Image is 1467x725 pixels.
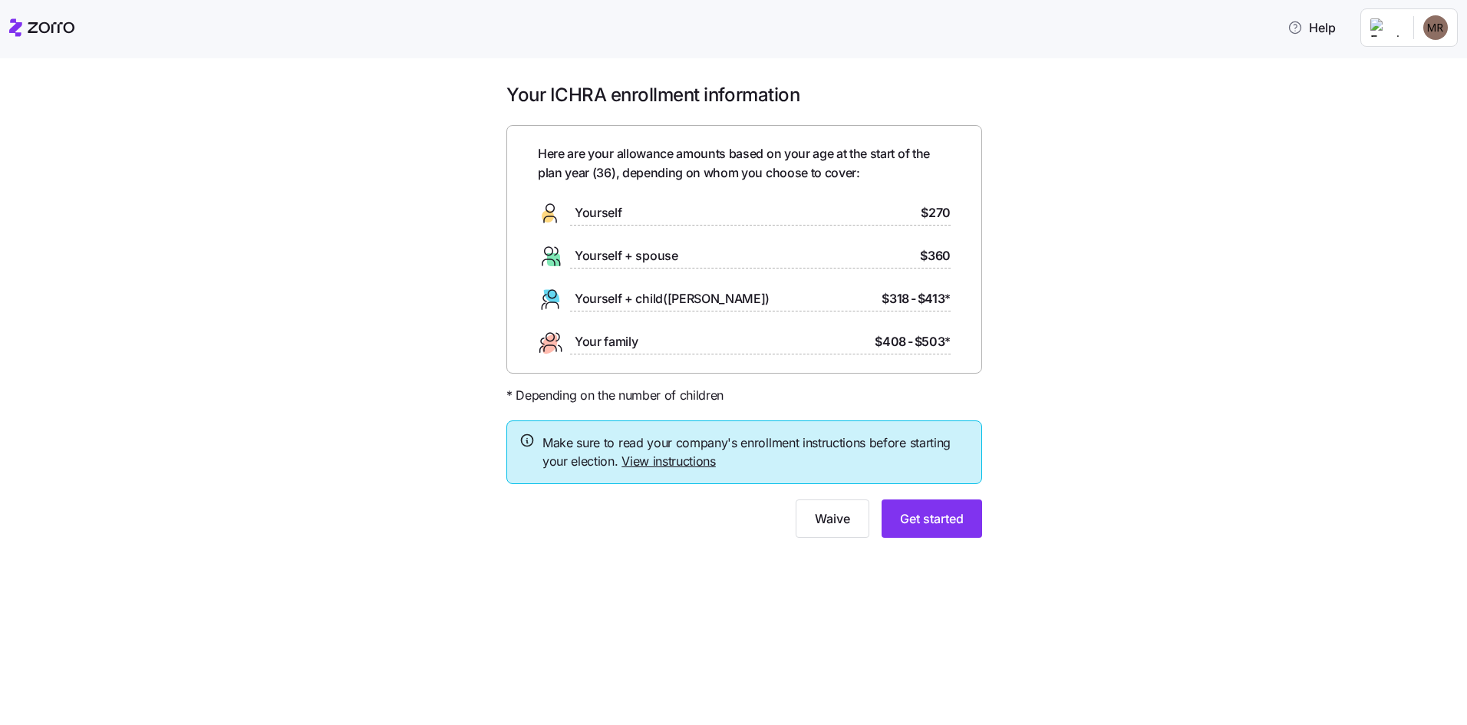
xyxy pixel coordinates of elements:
span: Get started [900,509,964,528]
span: - [908,332,913,351]
img: Employer logo [1370,18,1401,37]
span: $318 [882,289,909,308]
span: Yourself [575,203,621,222]
span: $408 [875,332,906,351]
span: $503 [915,332,951,351]
button: Waive [796,499,869,538]
button: Get started [882,499,982,538]
span: Your family [575,332,638,351]
span: Yourself + spouse [575,246,678,265]
span: Here are your allowance amounts based on your age at the start of the plan year ( 36 ), depending... [538,144,951,183]
span: $413 [918,289,951,308]
h1: Your ICHRA enrollment information [506,83,982,107]
button: Help [1275,12,1348,43]
span: * Depending on the number of children [506,386,724,405]
span: - [911,289,916,308]
a: View instructions [621,453,716,469]
span: Yourself + child([PERSON_NAME]) [575,289,770,308]
span: Help [1287,18,1336,37]
span: $360 [920,246,951,265]
span: $270 [921,203,951,222]
span: Make sure to read your company's enrollment instructions before starting your election. [542,433,969,472]
img: 337cff621c6f0f36a75b3fd6842ef07a [1423,15,1448,40]
span: Waive [815,509,850,528]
